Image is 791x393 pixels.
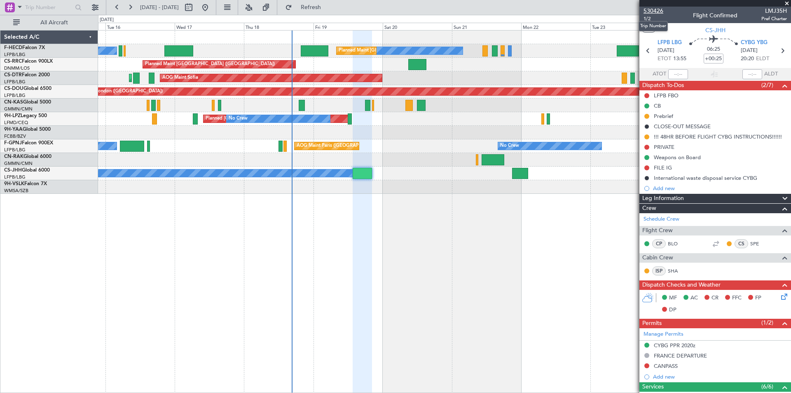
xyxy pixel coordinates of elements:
a: CS-RRCFalcon 900LX [4,59,53,64]
div: CYBG PPR 2020z [654,342,695,349]
span: LMJ35H [761,7,787,15]
span: ELDT [756,55,769,63]
span: Dispatch To-Dos [642,81,684,90]
a: CS-DTRFalcon 2000 [4,73,50,78]
div: Tue 16 [105,23,175,30]
span: ALDT [764,70,778,78]
div: CS [735,239,748,248]
span: Dispatch Checks and Weather [642,280,721,290]
input: Trip Number [25,1,73,14]
span: ATOT [653,70,666,78]
span: Cabin Crew [642,253,673,263]
a: 9H-VSLKFalcon 7X [4,181,47,186]
div: FRANCE DEPARTURE [654,352,707,359]
a: LFPB/LBG [4,52,26,58]
div: AOG Maint Sofia [162,72,198,84]
span: 9H-VSLK [4,181,24,186]
a: LFPB/LBG [4,92,26,99]
input: --:-- [668,69,688,79]
div: FILE IG [654,164,672,171]
span: CS-DOU [4,86,23,91]
div: CANPASS [654,362,678,369]
button: All Aircraft [9,16,89,29]
span: LFPB LBG [658,39,682,47]
div: Planned Maint London ([GEOGRAPHIC_DATA]) [64,85,163,98]
div: AOG Maint Paris ([GEOGRAPHIC_DATA]) [297,140,383,152]
a: Manage Permits [644,330,683,339]
span: [DATE] [658,47,674,55]
span: Leg Information [642,194,684,203]
span: DP [669,306,676,314]
div: Flight Confirmed [693,11,737,20]
span: Flight Crew [642,226,673,235]
span: Services [642,382,664,392]
div: LFPB FBO [654,92,679,99]
div: Sat 20 [383,23,452,30]
span: AC [690,294,698,302]
div: No Crew [229,113,248,125]
a: BLO [668,240,686,247]
a: GMMN/CMN [4,160,33,167]
span: CS-JHH [4,168,22,173]
a: DNMM/LOS [4,65,30,71]
div: PRIVATE [654,144,674,151]
span: ETOT [658,55,671,63]
a: CN-KASGlobal 5000 [4,100,51,105]
span: (6/6) [761,382,773,391]
div: Add new [653,185,787,192]
span: CN-RAK [4,154,23,159]
div: CB [654,102,661,109]
a: LFMD/CEQ [4,120,28,126]
span: (1/2) [761,318,773,327]
div: Planned Maint [GEOGRAPHIC_DATA] ([GEOGRAPHIC_DATA]) [145,58,275,71]
a: LFPB/LBG [4,79,26,85]
span: [DATE] [741,47,758,55]
span: CN-KAS [4,100,23,105]
a: F-GPNJFalcon 900EX [4,141,53,146]
div: CP [652,239,666,248]
a: SPE [750,240,769,247]
a: Schedule Crew [644,215,679,224]
span: FFC [732,294,742,302]
div: CLOSE-OUT MESSAGE [654,123,711,130]
div: [DATE] [100,16,114,24]
span: 9H-YAA [4,127,23,132]
span: Permits [642,319,662,328]
span: [DATE] - [DATE] [140,4,179,11]
span: CS-JHH [705,26,725,35]
span: 530426 [644,7,663,15]
span: All Aircraft [21,20,87,26]
span: FP [755,294,761,302]
div: Planned Maint [GEOGRAPHIC_DATA] ([GEOGRAPHIC_DATA]) [339,45,468,57]
a: LFPB/LBG [4,174,26,180]
span: CS-RRC [4,59,22,64]
span: CR [711,294,718,302]
div: Prebrief [654,113,673,120]
a: CN-RAKGlobal 6000 [4,154,51,159]
div: No Crew [500,140,519,152]
div: Add new [653,373,787,380]
span: F-HECD [4,45,22,50]
div: Thu 18 [244,23,313,30]
a: F-HECDFalcon 7X [4,45,45,50]
span: 06:25 [707,45,720,54]
div: Sun 21 [452,23,521,30]
div: Weapons on Board [654,154,701,161]
div: Fri 19 [314,23,383,30]
span: MF [669,294,677,302]
a: 9H-YAAGlobal 5000 [4,127,51,132]
div: Trip Number [639,21,668,31]
span: Pref Charter [761,15,787,22]
div: Mon 22 [521,23,590,30]
span: CS-DTR [4,73,22,78]
div: International waste disposal service CYBG [654,174,757,181]
span: 20:20 [741,55,754,63]
div: !!! 48HR BEFORE FLIGHT CYBG INSTRUCTIONS!!!!!! [654,133,782,140]
div: ISP [652,266,666,275]
div: Planned Maint Sofia [131,72,173,84]
a: CS-DOUGlobal 6500 [4,86,51,91]
span: Refresh [294,5,328,10]
div: Tue 23 [590,23,660,30]
a: 9H-LPZLegacy 500 [4,113,47,118]
span: Crew [642,204,656,213]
